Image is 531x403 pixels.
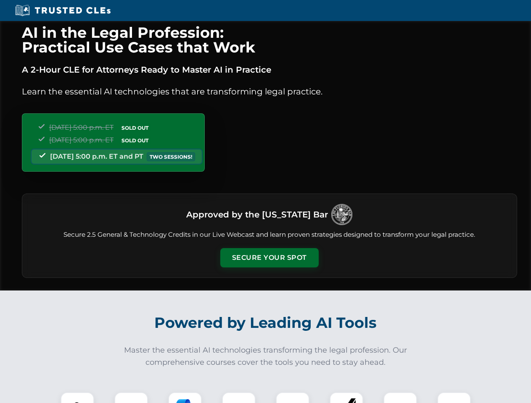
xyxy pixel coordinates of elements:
h3: Approved by the [US_STATE] Bar [186,207,328,222]
span: [DATE] 5:00 p.m. ET [49,123,114,131]
h2: Powered by Leading AI Tools [33,308,499,338]
span: [DATE] 5:00 p.m. ET [49,136,114,144]
p: Learn the essential AI technologies that are transforming legal practice. [22,85,517,98]
span: SOLD OUT [119,136,151,145]
h1: AI in the Legal Profession: Practical Use Cases that Work [22,25,517,55]
img: Logo [331,204,352,225]
img: Trusted CLEs [13,4,113,17]
span: SOLD OUT [119,123,151,132]
p: Secure 2.5 General & Technology Credits in our Live Webcast and learn proven strategies designed ... [32,230,507,240]
p: A 2-Hour CLE for Attorneys Ready to Master AI in Practice [22,63,517,76]
p: Master the essential AI technologies transforming the legal profession. Our comprehensive courses... [119,344,413,369]
button: Secure Your Spot [220,248,319,267]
